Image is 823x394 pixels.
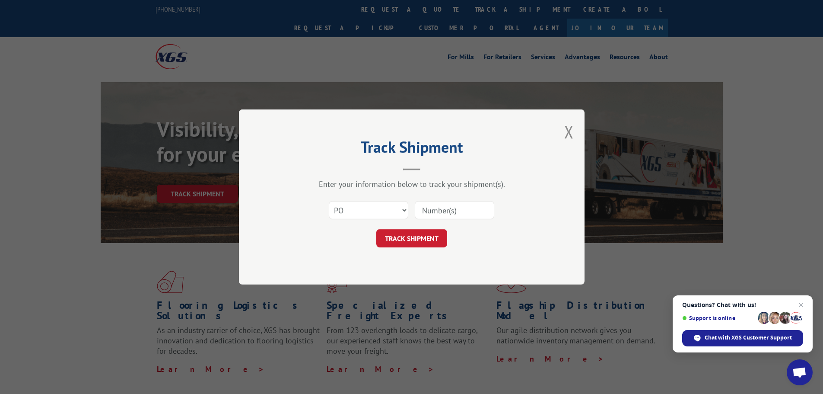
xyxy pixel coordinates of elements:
h2: Track Shipment [282,141,541,157]
div: Open chat [787,359,813,385]
span: Chat with XGS Customer Support [705,334,792,342]
button: Close modal [564,120,574,143]
div: Enter your information below to track your shipment(s). [282,179,541,189]
span: Close chat [796,300,806,310]
div: Chat with XGS Customer Support [682,330,803,346]
button: TRACK SHIPMENT [376,229,447,247]
span: Questions? Chat with us! [682,301,803,308]
span: Support is online [682,315,755,321]
input: Number(s) [415,201,494,219]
